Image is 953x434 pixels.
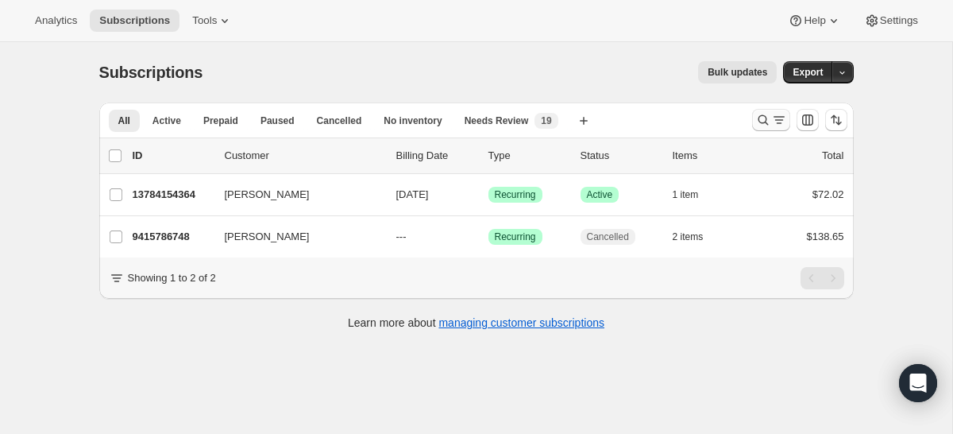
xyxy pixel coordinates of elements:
[673,226,721,248] button: 2 items
[880,14,918,27] span: Settings
[825,109,847,131] button: Sort the results
[25,10,87,32] button: Analytics
[673,188,699,201] span: 1 item
[587,231,629,243] span: Cancelled
[152,114,181,127] span: Active
[541,114,551,127] span: 19
[778,10,851,32] button: Help
[215,182,374,207] button: [PERSON_NAME]
[752,109,790,131] button: Search and filter results
[133,184,844,206] div: 13784154364[PERSON_NAME][DATE]SuccessRecurringSuccessActive1 item$72.02
[260,114,295,127] span: Paused
[396,231,407,242] span: ---
[133,187,212,203] p: 13784154364
[899,364,937,402] div: Open Intercom Messenger
[396,188,429,200] span: [DATE]
[673,184,716,206] button: 1 item
[465,114,529,127] span: Needs Review
[384,114,442,127] span: No inventory
[797,109,819,131] button: Customize table column order and visibility
[317,114,362,127] span: Cancelled
[133,148,844,164] div: IDCustomerBilling DateTypeStatusItemsTotal
[99,14,170,27] span: Subscriptions
[348,315,604,331] p: Learn more about
[495,231,536,243] span: Recurring
[673,148,752,164] div: Items
[673,231,704,243] span: 2 items
[804,14,825,27] span: Help
[203,114,238,127] span: Prepaid
[812,188,844,200] span: $72.02
[438,316,604,329] a: managing customer subscriptions
[225,229,310,245] span: [PERSON_NAME]
[801,267,844,289] nav: Pagination
[488,148,568,164] div: Type
[215,224,374,250] button: [PERSON_NAME]
[587,188,613,201] span: Active
[822,148,843,164] p: Total
[783,61,832,83] button: Export
[118,114,130,127] span: All
[855,10,928,32] button: Settings
[807,231,844,242] span: $138.65
[133,226,844,248] div: 9415786748[PERSON_NAME]---SuccessRecurringCancelled2 items$138.65
[133,229,212,245] p: 9415786748
[708,66,767,79] span: Bulk updates
[90,10,179,32] button: Subscriptions
[35,14,77,27] span: Analytics
[571,110,596,132] button: Create new view
[698,61,777,83] button: Bulk updates
[495,188,536,201] span: Recurring
[133,148,212,164] p: ID
[183,10,242,32] button: Tools
[225,187,310,203] span: [PERSON_NAME]
[128,270,216,286] p: Showing 1 to 2 of 2
[225,148,384,164] p: Customer
[793,66,823,79] span: Export
[581,148,660,164] p: Status
[396,148,476,164] p: Billing Date
[99,64,203,81] span: Subscriptions
[192,14,217,27] span: Tools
